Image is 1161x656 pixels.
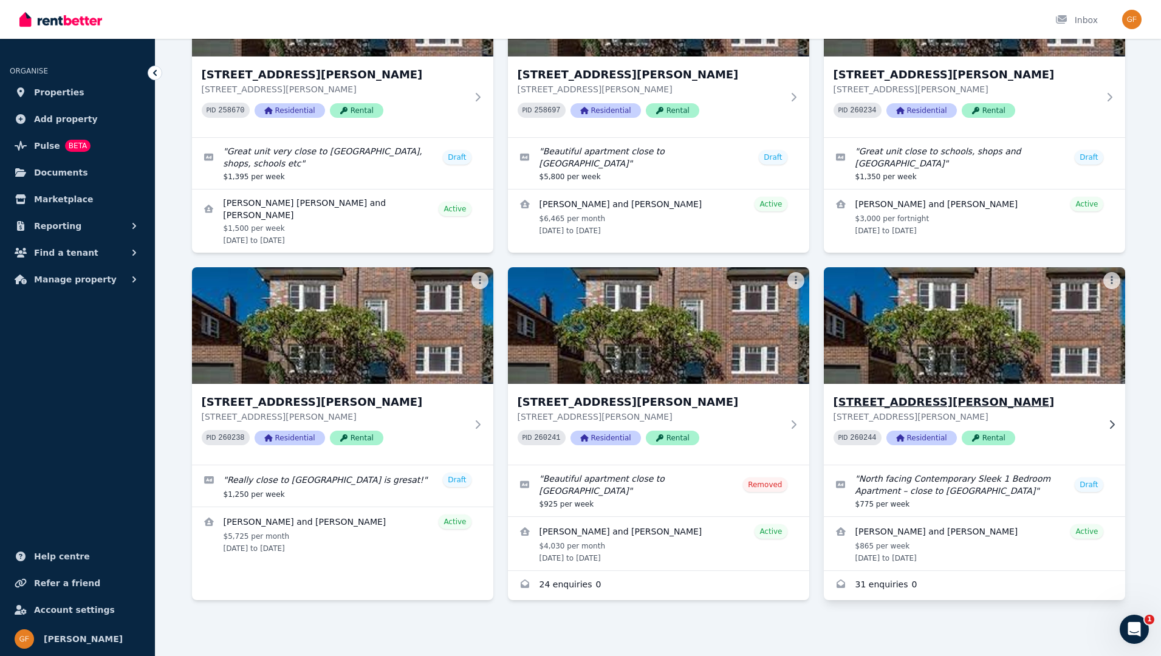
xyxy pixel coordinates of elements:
span: Documents [34,165,88,180]
span: Properties [34,85,84,100]
small: PID [207,434,216,441]
a: Edit listing: North facing Contemporary Sleek 1 Bedroom Apartment – close to Bondi Beach [824,465,1125,516]
a: Edit listing: Really close to Bondi Beach is gresat! [192,465,493,507]
span: Help centre [34,549,90,564]
span: Find a tenant [34,245,98,260]
span: Rental [962,103,1015,118]
h3: [STREET_ADDRESS][PERSON_NAME] [834,66,1098,83]
a: Edit listing: Beautiful apartment close to Bondi Beach [508,138,809,189]
a: Enquiries for unit 5/81 Blair Street, North Bondi [508,571,809,600]
code: 258697 [534,106,560,115]
a: View details for Madeleine Park and Josh Oliver [824,517,1125,570]
img: Giora Friede [1122,10,1142,29]
h3: [STREET_ADDRESS][PERSON_NAME] [518,66,783,83]
span: Residential [255,103,325,118]
span: ORGANISE [10,67,48,75]
iframe: Intercom live chat [1120,615,1149,644]
p: [STREET_ADDRESS][PERSON_NAME] [518,83,783,95]
code: 260234 [850,106,876,115]
p: [STREET_ADDRESS][PERSON_NAME] [834,411,1098,423]
a: Edit listing: Great unit very close to Bondi Beach, shops, schools etc [192,138,493,189]
span: Add property [34,112,98,126]
small: PID [207,107,216,114]
span: Rental [646,103,699,118]
p: [STREET_ADDRESS][PERSON_NAME] [202,411,467,423]
code: 260238 [218,434,244,442]
span: Rental [962,431,1015,445]
code: 260241 [534,434,560,442]
a: unit 6/81 Blair Street, North Bondi[STREET_ADDRESS][PERSON_NAME][STREET_ADDRESS][PERSON_NAME]PID ... [824,267,1125,465]
h3: [STREET_ADDRESS][PERSON_NAME] [202,394,467,411]
small: PID [838,107,848,114]
img: unit 6/81 Blair Street, North Bondi [816,264,1132,387]
img: unit 4/81 Blair Street, North Bondi [192,267,493,384]
span: Rental [330,103,383,118]
span: Residential [255,431,325,445]
button: Find a tenant [10,241,145,265]
small: PID [838,434,848,441]
span: Residential [886,103,957,118]
span: Residential [886,431,957,445]
a: View details for Pieter Bas Dekkers and Merel Jacobs [192,507,493,561]
span: Rental [330,431,383,445]
a: unit 5/81 Blair Street, North Bondi[STREET_ADDRESS][PERSON_NAME][STREET_ADDRESS][PERSON_NAME]PID ... [508,267,809,465]
span: [PERSON_NAME] [44,632,123,646]
h3: [STREET_ADDRESS][PERSON_NAME] [518,394,783,411]
span: Refer a friend [34,576,100,590]
div: Inbox [1055,14,1098,26]
a: Help centre [10,544,145,569]
p: [STREET_ADDRESS][PERSON_NAME] [202,83,467,95]
span: Reporting [34,219,81,233]
span: 1 [1145,615,1154,624]
p: [STREET_ADDRESS][PERSON_NAME] [518,411,783,423]
img: RentBetter [19,10,102,29]
small: PID [522,107,532,114]
small: PID [522,434,532,441]
span: Marketplace [34,192,93,207]
img: Giora Friede [15,629,34,649]
a: PulseBETA [10,134,145,158]
button: Manage property [10,267,145,292]
code: 260244 [850,434,876,442]
a: unit 4/81 Blair Street, North Bondi[STREET_ADDRESS][PERSON_NAME][STREET_ADDRESS][PERSON_NAME]PID ... [192,267,493,465]
a: Documents [10,160,145,185]
a: Account settings [10,598,145,622]
code: 258670 [218,106,244,115]
a: Edit listing: Beautiful apartment close to Bondi Beach [508,465,809,516]
a: Refer a friend [10,571,145,595]
a: Edit listing: Great unit close to schools, shops and Bondi Beach [824,138,1125,189]
a: Add property [10,107,145,131]
a: Marketplace [10,187,145,211]
span: Rental [646,431,699,445]
span: Residential [570,103,641,118]
a: View details for Thomas Dyson and Lunia Ryan [508,190,809,243]
button: More options [1103,272,1120,289]
button: More options [787,272,804,289]
button: More options [471,272,488,289]
a: Properties [10,80,145,104]
span: Manage property [34,272,117,287]
span: Account settings [34,603,115,617]
h3: [STREET_ADDRESS][PERSON_NAME] [834,394,1098,411]
span: Residential [570,431,641,445]
img: unit 5/81 Blair Street, North Bondi [508,267,809,384]
span: BETA [65,140,91,152]
a: Enquiries for unit 6/81 Blair Street, North Bondi [824,571,1125,600]
button: Reporting [10,214,145,238]
p: [STREET_ADDRESS][PERSON_NAME] [834,83,1098,95]
a: View details for Nattan Maccarini Rubira Garcia and Bruno Dombkowisch [192,190,493,253]
a: View details for John Susa and Barbara Vidos [824,190,1125,243]
span: Pulse [34,138,60,153]
a: View details for Samuel McCormick and Kelly Davidson [508,517,809,570]
h3: [STREET_ADDRESS][PERSON_NAME] [202,66,467,83]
